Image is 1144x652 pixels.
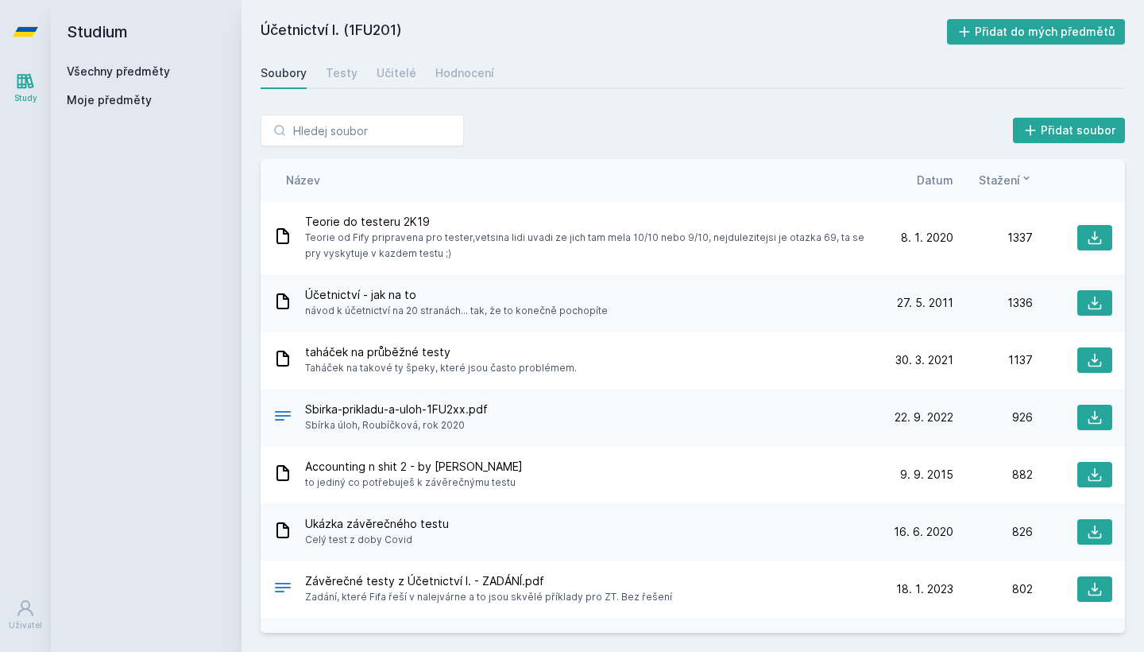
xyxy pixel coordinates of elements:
[261,19,947,45] h2: Účetnictví I. (1FU201)
[1013,118,1126,143] button: Přidat soubor
[326,65,357,81] div: Testy
[894,524,953,540] span: 16. 6. 2020
[273,578,292,601] div: PDF
[67,64,170,78] a: Všechny předměty
[305,360,577,376] span: Taháček na takové ty špeky, které jsou často problémem.
[953,352,1033,368] div: 1137
[377,57,416,89] a: Učitelé
[3,64,48,112] a: Study
[947,19,1126,45] button: Přidat do mých předmětů
[14,92,37,104] div: Study
[896,581,953,597] span: 18. 1. 2023
[895,409,953,425] span: 22. 9. 2022
[979,172,1033,188] button: Stažení
[435,57,494,89] a: Hodnocení
[900,467,953,483] span: 9. 9. 2015
[305,459,523,475] span: Accounting n shit 2 - by [PERSON_NAME]
[953,581,1033,597] div: 802
[305,516,449,532] span: Ukázka závěrečného testu
[377,65,416,81] div: Učitelé
[305,344,577,360] span: taháček na průběžné testy
[953,524,1033,540] div: 826
[305,532,449,548] span: Celý test z doby Covid
[953,295,1033,311] div: 1336
[305,303,608,319] span: návod k účetnictví na 20 stranách... tak, že to konečně pochopíte
[305,417,488,433] span: Sbírka úloh, Roubíčková, rok 2020
[901,230,953,246] span: 8. 1. 2020
[305,287,608,303] span: Účetnictví - jak na to
[305,573,672,589] span: Závěrečné testy z Účetnictví I. - ZADÁNÍ.pdf
[305,402,488,417] span: Sbirka-prikladu-a-uloh-1FU2xx.pdf
[305,631,868,646] span: Jak účtovat většinu operací v testu (jednoduše)
[9,619,42,631] div: Uživatel
[953,409,1033,425] div: 926
[895,352,953,368] span: 30. 3. 2021
[273,406,292,429] div: PDF
[305,475,523,491] span: to jediný co potřebuješ k závěrečnýmu testu
[261,114,464,146] input: Hledej soubor
[979,172,1020,188] span: Stažení
[305,230,868,262] span: Teorie od Fify pripravena pro tester,vetsina lidi uvadi ze jich tam mela 10/10 nebo 9/10, nejdule...
[305,589,672,605] span: Zadání, které Fifa řeší v nalejvárne a to jsou skvělé příklady pro ZT. Bez řešení
[286,172,320,188] button: Název
[3,591,48,639] a: Uživatel
[917,172,953,188] button: Datum
[305,214,868,230] span: Teorie do testeru 2K19
[435,65,494,81] div: Hodnocení
[261,65,307,81] div: Soubory
[953,230,1033,246] div: 1337
[326,57,357,89] a: Testy
[261,57,307,89] a: Soubory
[67,92,152,108] span: Moje předměty
[897,295,953,311] span: 27. 5. 2011
[953,467,1033,483] div: 882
